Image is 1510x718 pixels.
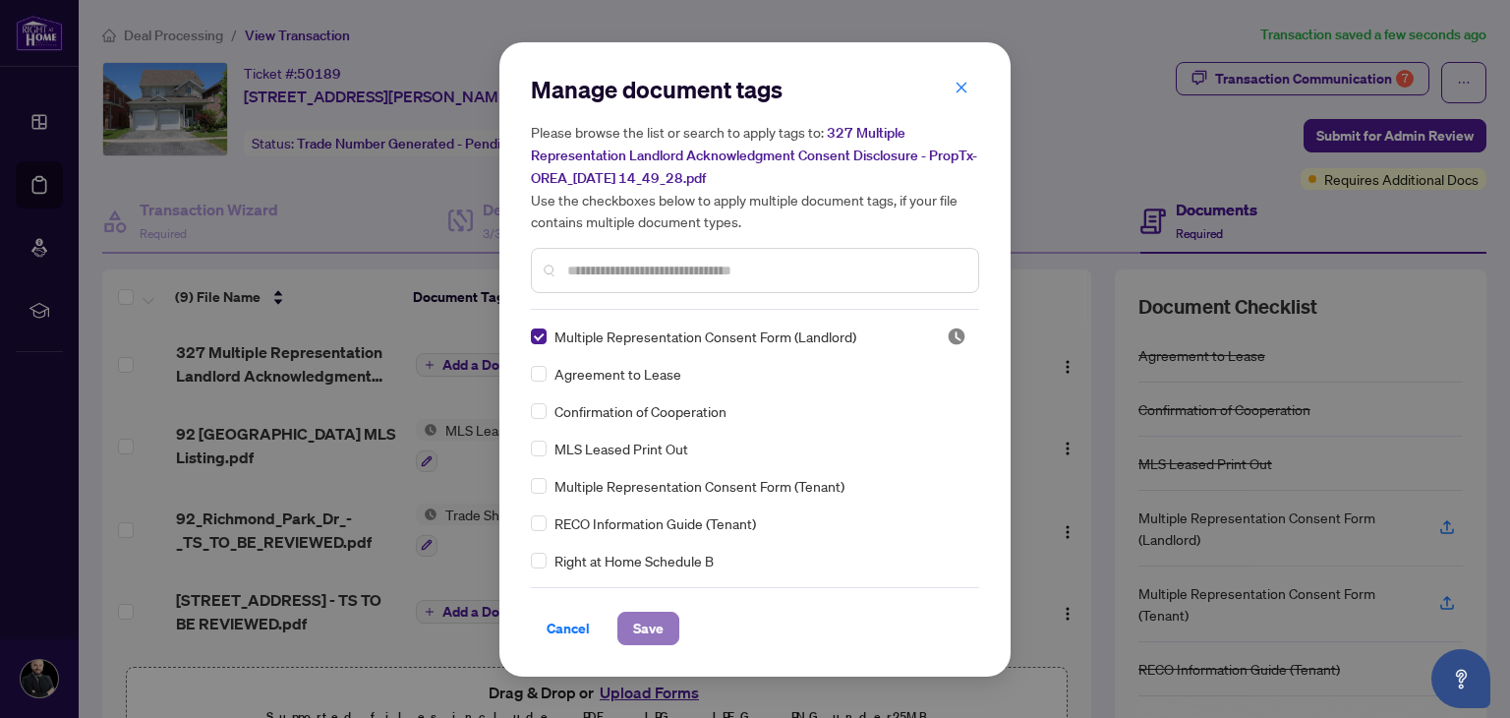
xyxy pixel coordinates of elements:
[1431,649,1490,708] button: Open asap
[531,612,606,645] button: Cancel
[531,124,977,187] span: 327 Multiple Representation Landlord Acknowledgment Consent Disclosure - PropTx-OREA_[DATE] 14_49...
[554,475,844,497] span: Multiple Representation Consent Form (Tenant)
[617,612,679,645] button: Save
[554,512,756,534] span: RECO Information Guide (Tenant)
[531,121,979,232] h5: Please browse the list or search to apply tags to: Use the checkboxes below to apply multiple doc...
[554,326,856,347] span: Multiple Representation Consent Form (Landlord)
[947,327,966,346] span: Pending Review
[947,327,966,346] img: status
[633,613,664,644] span: Save
[531,74,979,105] h2: Manage document tags
[547,613,590,644] span: Cancel
[554,550,714,571] span: Right at Home Schedule B
[554,363,681,385] span: Agreement to Lease
[554,438,688,459] span: MLS Leased Print Out
[955,81,968,94] span: close
[554,400,726,422] span: Confirmation of Cooperation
